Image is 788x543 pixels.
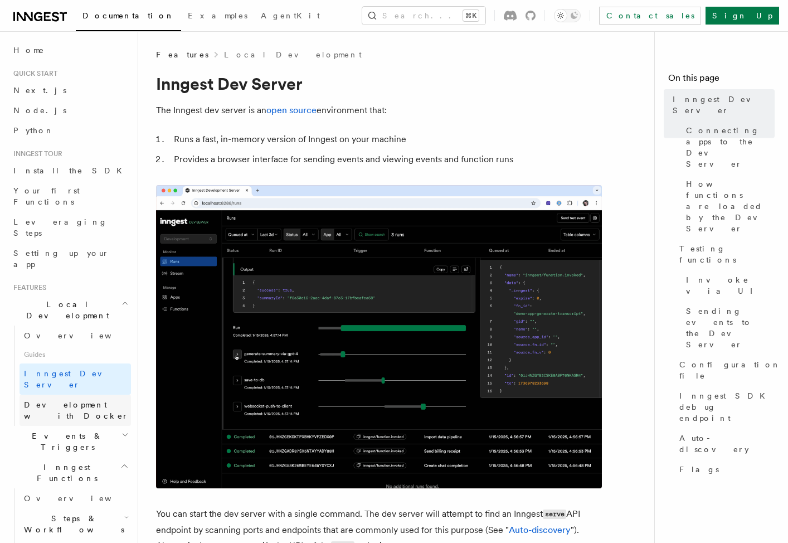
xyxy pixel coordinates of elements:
a: Documentation [76,3,181,31]
span: Python [13,126,54,135]
span: Inngest SDK debug endpoint [679,390,775,424]
a: Contact sales [599,7,701,25]
p: The Inngest dev server is an environment that: [156,103,602,118]
span: Features [156,49,208,60]
a: Overview [20,488,131,508]
span: Events & Triggers [9,430,121,453]
a: Next.js [9,80,131,100]
span: Next.js [13,86,66,95]
span: Steps & Workflows [20,513,124,535]
a: Home [9,40,131,60]
span: Testing functions [679,243,775,265]
button: Local Development [9,294,131,326]
span: Inngest Functions [9,462,120,484]
a: Development with Docker [20,395,131,426]
a: AgentKit [254,3,327,30]
a: Invoke via UI [682,270,775,301]
a: Your first Functions [9,181,131,212]
a: Connecting apps to the Dev Server [682,120,775,174]
a: Python [9,120,131,140]
h1: Inngest Dev Server [156,74,602,94]
a: Examples [181,3,254,30]
a: Auto-discovery [675,428,775,459]
span: Your first Functions [13,186,80,206]
span: Connecting apps to the Dev Server [686,125,775,169]
span: Flags [679,464,719,475]
a: Node.js [9,100,131,120]
span: Leveraging Steps [13,217,108,237]
li: Runs a fast, in-memory version of Inngest on your machine [171,132,602,147]
span: Home [13,45,45,56]
span: Quick start [9,69,57,78]
span: Inngest Dev Server [673,94,775,116]
a: Inngest SDK debug endpoint [675,386,775,428]
button: Events & Triggers [9,426,131,457]
a: Flags [675,459,775,479]
a: Overview [20,326,131,346]
a: Configuration file [675,355,775,386]
button: Search...⌘K [362,7,485,25]
span: Documentation [82,11,174,20]
span: Inngest Dev Server [24,369,119,389]
code: serve [543,510,566,519]
a: Setting up your app [9,243,131,274]
span: Node.js [13,106,66,115]
a: Inngest Dev Server [668,89,775,120]
span: Sending events to the Dev Server [686,306,775,350]
span: Examples [188,11,247,20]
span: Overview [24,494,139,503]
span: Configuration file [679,359,781,381]
button: Toggle dark mode [554,9,581,22]
a: Sign Up [706,7,779,25]
a: Auto-discovery [509,525,571,535]
span: Setting up your app [13,249,109,269]
h4: On this page [668,71,775,89]
a: How functions are loaded by the Dev Server [682,174,775,239]
a: open source [266,105,317,115]
span: Auto-discovery [679,433,775,455]
span: Guides [20,346,131,363]
div: Local Development [9,326,131,426]
img: Dev Server Demo [156,185,602,488]
a: Install the SDK [9,161,131,181]
button: Inngest Functions [9,457,131,488]
button: Steps & Workflows [20,508,131,540]
a: Leveraging Steps [9,212,131,243]
span: AgentKit [261,11,320,20]
span: Inngest tour [9,149,62,158]
span: Install the SDK [13,166,129,175]
li: Provides a browser interface for sending events and viewing events and function runs [171,152,602,167]
kbd: ⌘K [463,10,479,21]
a: Testing functions [675,239,775,270]
a: Local Development [224,49,362,60]
span: How functions are loaded by the Dev Server [686,178,775,234]
span: Overview [24,331,139,340]
span: Invoke via UI [686,274,775,297]
span: Local Development [9,299,121,321]
span: Features [9,283,46,292]
span: Development with Docker [24,400,129,420]
a: Inngest Dev Server [20,363,131,395]
a: Sending events to the Dev Server [682,301,775,355]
